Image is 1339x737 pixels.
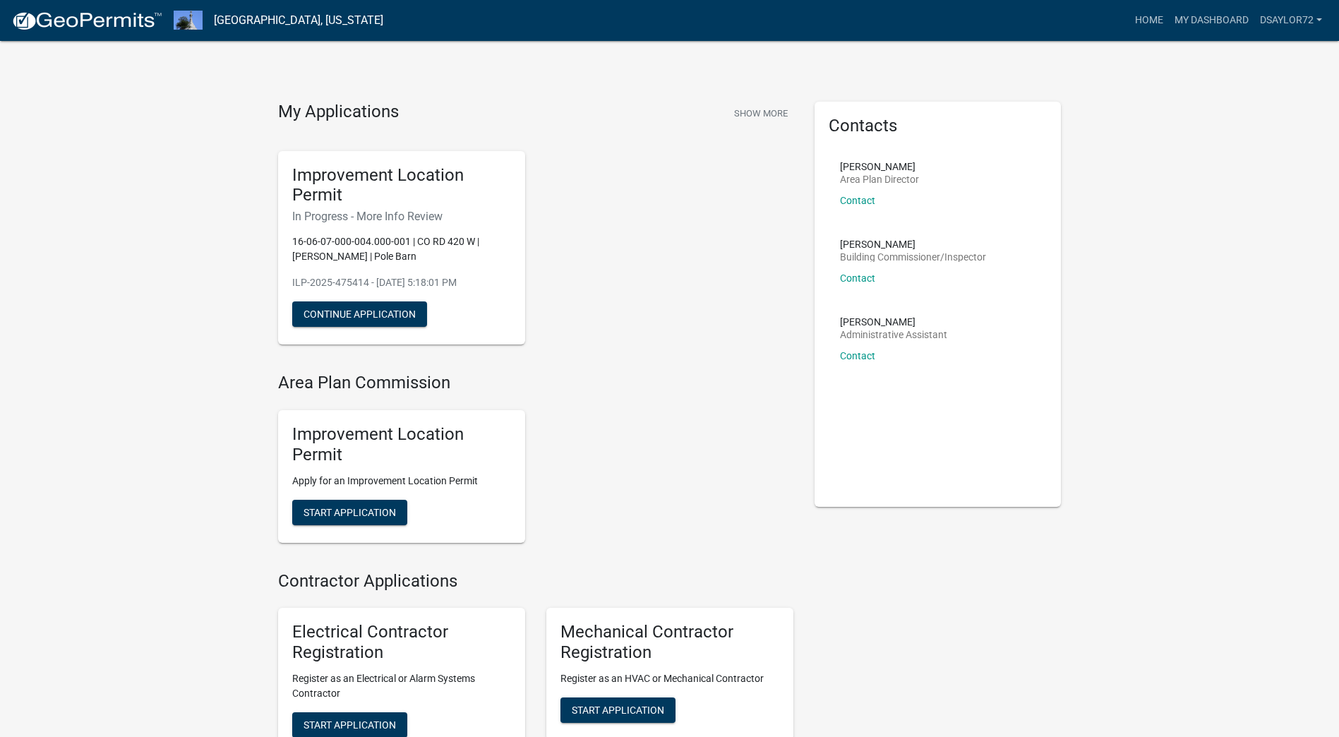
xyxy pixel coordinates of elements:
[174,11,203,30] img: Decatur County, Indiana
[728,102,793,125] button: Show More
[1129,7,1169,34] a: Home
[292,622,511,663] h5: Electrical Contractor Registration
[840,252,986,262] p: Building Commissioner/Inspector
[840,195,875,206] a: Contact
[1169,7,1254,34] a: My Dashboard
[840,350,875,361] a: Contact
[292,500,407,525] button: Start Application
[292,275,511,290] p: ILP-2025-475414 - [DATE] 5:18:01 PM
[214,8,383,32] a: [GEOGRAPHIC_DATA], [US_STATE]
[560,671,779,686] p: Register as an HVAC or Mechanical Contractor
[572,705,664,716] span: Start Application
[304,719,396,731] span: Start Application
[292,424,511,465] h5: Improvement Location Permit
[829,116,1047,136] h5: Contacts
[292,474,511,489] p: Apply for an Improvement Location Permit
[840,239,986,249] p: [PERSON_NAME]
[840,330,947,340] p: Administrative Assistant
[292,671,511,701] p: Register as an Electrical or Alarm Systems Contractor
[292,301,427,327] button: Continue Application
[292,165,511,206] h5: Improvement Location Permit
[840,317,947,327] p: [PERSON_NAME]
[278,102,399,123] h4: My Applications
[292,210,511,223] h6: In Progress - More Info Review
[278,373,793,393] h4: Area Plan Commission
[840,272,875,284] a: Contact
[278,571,793,592] h4: Contractor Applications
[840,162,919,172] p: [PERSON_NAME]
[840,174,919,184] p: Area Plan Director
[560,697,675,723] button: Start Application
[304,506,396,517] span: Start Application
[292,234,511,264] p: 16-06-07-000-004.000-001 | CO RD 420 W | [PERSON_NAME] | Pole Barn
[560,622,779,663] h5: Mechanical Contractor Registration
[1254,7,1328,34] a: Dsaylor72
